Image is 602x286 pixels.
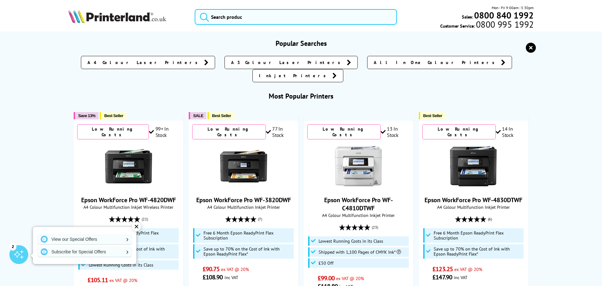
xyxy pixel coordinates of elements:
[77,204,180,210] span: A4 Colour Multifunction Inkjet Wireless Printer
[336,275,364,281] span: ex VAT @ 20%
[192,124,266,139] div: Low Running Costs
[473,12,534,18] a: 0800 840 1992
[208,112,234,119] button: Best Seller
[318,274,335,282] span: £99.00
[231,59,344,66] span: A3 Colour Laser Printers
[307,124,381,139] div: Low Running Costs
[189,112,206,119] button: SALE
[9,243,16,250] div: 2
[149,126,180,138] div: 99+ In Stock
[87,276,108,284] span: £105.11
[78,113,95,118] span: Save 13%
[425,196,522,204] a: Epson WorkForce Pro WF-4830DTWF
[203,230,292,240] span: Free 6 Month Epson ReadyPrint Flex Subscription
[454,266,482,272] span: ex VAT @ 20%
[372,221,378,233] span: (23)
[68,92,534,100] h3: Most Popular Printers
[367,56,512,69] a: All In One Colour Printers
[374,59,498,66] span: All In One Colour Printers
[195,9,397,25] input: Search produc
[454,274,467,280] span: inc VAT
[142,213,148,225] span: (22)
[319,250,401,255] span: Shipped with 1,100 Pages of CMYK Ink*
[496,126,525,138] div: 14 In Stock
[422,124,496,139] div: Low Running Costs
[324,196,393,212] a: Epson WorkForce Pro WF-C4810DTWF
[105,185,152,191] a: Epson WorkForce Pro WF-4820DWF
[224,56,358,69] a: A3 Colour Laser Printers
[492,5,534,11] span: Mon - Fri 9:00am - 5:30pm
[307,212,410,218] span: A4 Colour Multifunction Inkjet Printer
[81,196,176,204] a: Epson WorkForce Pro WF-4820DWF
[192,204,295,210] span: A4 Colour Multifunction Inkjet Printer
[100,112,126,119] button: Best Seller
[224,274,238,280] span: inc VAT
[440,21,534,29] span: Customer Service:
[462,14,473,20] span: Sales:
[105,143,152,190] img: Epson WorkForce Pro WF-4820DWF
[203,273,223,281] span: £108.90
[335,185,382,191] a: Epson WorkForce Pro WF-C4810DTWF
[434,230,522,240] span: Free 6 Month Epson ReadyPrint Flex Subscription
[68,9,187,24] a: Printerland Logo
[221,266,249,272] span: ex VAT @ 20%
[258,213,262,225] span: (7)
[196,196,291,204] a: Epson WorkForce Pro WF-3820DWF
[104,113,123,118] span: Best Seller
[220,143,267,190] img: Epson WorkForce Pro WF-3820DWF
[252,69,343,82] a: Inkjet Printers
[81,56,215,69] a: A4 Colour Laser Printers
[68,9,166,23] img: Printerland Logo
[87,59,201,66] span: A4 Colour Laser Printers
[450,143,497,190] img: Epson WorkForce Pro WF-4830DTWF
[132,222,141,231] div: ✕
[432,273,452,281] span: £147.90
[266,126,295,138] div: 77 In Stock
[38,247,132,257] a: Subscribe for Special Offers
[89,262,153,267] span: Lowest Running Costs in its Class
[319,261,334,266] span: £50 Off
[212,113,231,118] span: Best Seller
[381,126,410,138] div: 13 In Stock
[422,204,525,210] span: A4 Colour Multifunction Inkjet Printer
[432,265,453,273] span: £123.25
[193,113,203,118] span: SALE
[203,246,292,256] span: Save up to 70% on the Cost of Ink with Epson ReadyPrint Flex*
[423,113,442,118] span: Best Seller
[488,213,492,225] span: (6)
[74,112,98,119] button: Save 13%
[220,185,267,191] a: Epson WorkForce Pro WF-3820DWF
[109,277,137,283] span: ex VAT @ 20%
[475,21,534,27] span: 0800 995 1992
[474,9,534,21] b: 0800 840 1992
[319,239,383,244] span: Lowest Running Costs in its Class
[259,73,329,79] span: Inkjet Printers
[38,234,132,244] a: View our Special Offers
[68,39,534,48] h3: Popular Searches
[450,185,497,191] a: Epson WorkForce Pro WF-4830DTWF
[77,124,149,139] div: Low Running Costs
[434,246,522,256] span: Save up to 70% on the Cost of Ink with Epson ReadyPrint Flex*
[419,112,446,119] button: Best Seller
[335,143,382,190] img: Epson WorkForce Pro WF-C4810DTWF
[203,265,220,273] span: £90.75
